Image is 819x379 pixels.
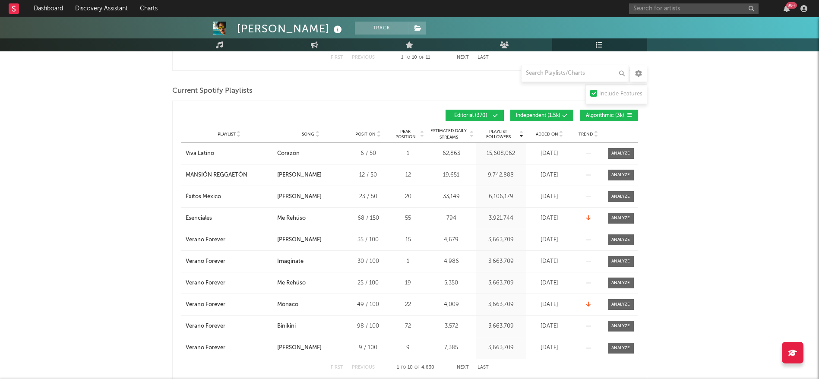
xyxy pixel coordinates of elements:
[528,171,571,180] div: [DATE]
[186,149,273,158] a: Viva Latino
[277,300,298,309] div: Mónaco
[510,110,573,121] button: Independent(1.5k)
[277,149,300,158] div: Corazón
[349,214,388,223] div: 68 / 150
[478,129,519,139] span: Playlist Followers
[478,171,524,180] div: 9,742,888
[429,214,474,223] div: 794
[536,132,558,137] span: Added On
[429,236,474,244] div: 4,679
[429,149,474,158] div: 62,863
[186,193,273,201] a: Éxitos México
[477,55,489,60] button: Last
[349,322,388,331] div: 98 / 100
[277,257,304,266] div: Imagínate
[516,113,560,118] span: Independent ( 1.5k )
[186,257,225,266] div: Verano Forever
[528,193,571,201] div: [DATE]
[429,300,474,309] div: 4,009
[478,214,524,223] div: 3,921,744
[414,366,420,370] span: of
[405,56,410,60] span: to
[277,214,306,223] div: Me Rehúso
[186,300,273,309] a: Verano Forever
[349,149,388,158] div: 6 / 50
[186,214,273,223] a: Esenciales
[349,171,388,180] div: 12 / 50
[478,344,524,352] div: 3,663,709
[478,236,524,244] div: 3,663,709
[349,279,388,287] div: 25 / 100
[392,279,424,287] div: 19
[186,236,273,244] a: Verano Forever
[237,22,344,36] div: [PERSON_NAME]
[429,171,474,180] div: 19,651
[429,322,474,331] div: 3,572
[186,300,225,309] div: Verano Forever
[429,344,474,352] div: 7,385
[355,132,376,137] span: Position
[784,5,790,12] button: 99+
[331,55,343,60] button: First
[349,257,388,266] div: 30 / 100
[349,344,388,352] div: 9 / 100
[277,279,306,287] div: Me Rehúso
[392,214,424,223] div: 55
[528,279,571,287] div: [DATE]
[585,113,625,118] span: Algorithmic ( 3k )
[419,56,424,60] span: of
[392,300,424,309] div: 22
[186,279,225,287] div: Verano Forever
[302,132,314,137] span: Song
[528,300,571,309] div: [DATE]
[392,171,424,180] div: 12
[528,149,571,158] div: [DATE]
[629,3,759,14] input: Search for artists
[446,110,504,121] button: Editorial(370)
[478,279,524,287] div: 3,663,709
[401,366,406,370] span: to
[186,257,273,266] a: Verano Forever
[392,322,424,331] div: 72
[349,300,388,309] div: 49 / 100
[277,322,296,331] div: Binikini
[392,363,440,373] div: 1 10 4,830
[186,214,212,223] div: Esenciales
[218,132,236,137] span: Playlist
[331,365,343,370] button: First
[457,55,469,60] button: Next
[186,344,273,352] a: Verano Forever
[277,193,322,201] div: [PERSON_NAME]
[352,365,375,370] button: Previous
[478,257,524,266] div: 3,663,709
[186,193,221,201] div: Éxitos México
[429,257,474,266] div: 4,986
[186,279,273,287] a: Verano Forever
[349,236,388,244] div: 35 / 100
[429,193,474,201] div: 33,149
[186,344,225,352] div: Verano Forever
[186,322,273,331] a: Verano Forever
[580,110,638,121] button: Algorithmic(3k)
[392,193,424,201] div: 20
[786,2,797,9] div: 99 +
[392,344,424,352] div: 9
[277,236,322,244] div: [PERSON_NAME]
[451,113,491,118] span: Editorial ( 370 )
[457,365,469,370] button: Next
[392,53,440,63] div: 1 10 11
[528,214,571,223] div: [DATE]
[355,22,409,35] button: Track
[528,322,571,331] div: [DATE]
[186,322,225,331] div: Verano Forever
[392,129,419,139] span: Peak Position
[349,193,388,201] div: 23 / 50
[429,279,474,287] div: 5,350
[277,344,322,352] div: [PERSON_NAME]
[172,86,253,96] span: Current Spotify Playlists
[528,236,571,244] div: [DATE]
[277,171,322,180] div: [PERSON_NAME]
[392,236,424,244] div: 15
[429,128,469,141] span: Estimated Daily Streams
[186,171,247,180] div: MANSIÓN REGGAETÓN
